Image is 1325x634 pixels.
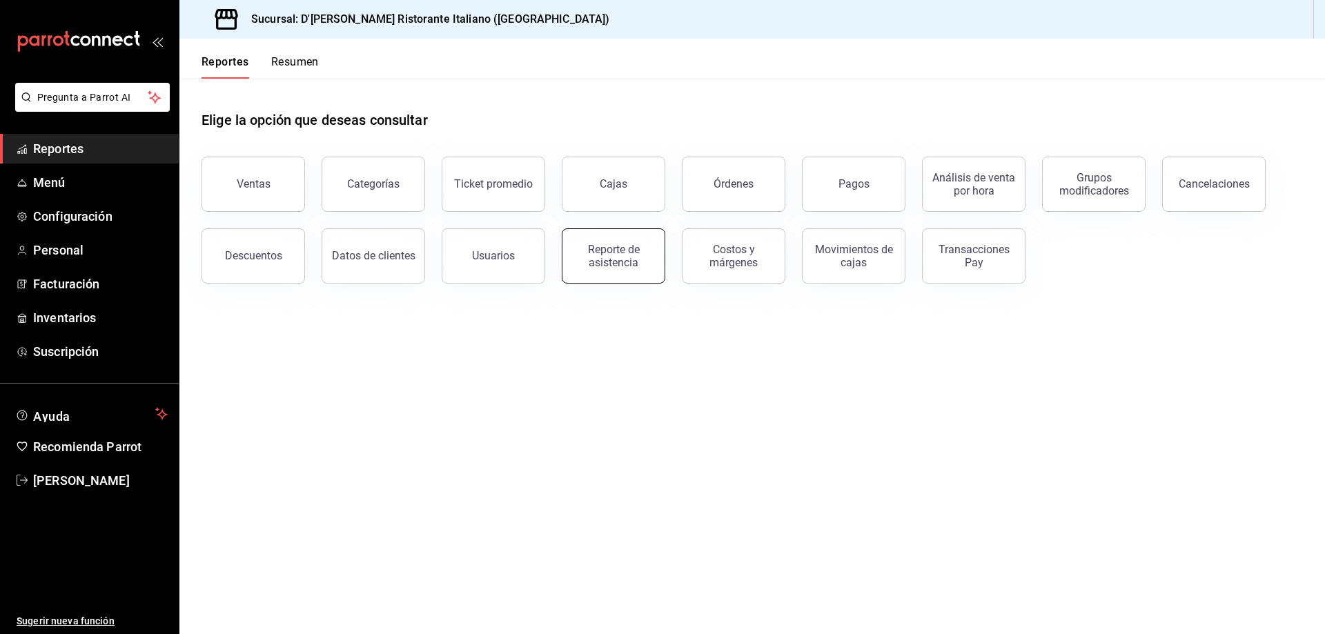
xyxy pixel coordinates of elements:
[322,157,425,212] button: Categorías
[454,177,533,190] div: Ticket promedio
[1051,171,1137,197] div: Grupos modificadores
[600,177,627,190] div: Cajas
[571,243,656,269] div: Reporte de asistencia
[225,249,282,262] div: Descuentos
[33,342,168,361] span: Suscripción
[33,437,168,456] span: Recomienda Parrot
[33,406,150,422] span: Ayuda
[922,228,1025,284] button: Transacciones Pay
[33,173,168,192] span: Menú
[33,241,168,259] span: Personal
[202,55,249,79] button: Reportes
[682,228,785,284] button: Costos y márgenes
[562,228,665,284] button: Reporte de asistencia
[202,157,305,212] button: Ventas
[17,614,168,628] span: Sugerir nueva función
[682,157,785,212] button: Órdenes
[37,90,148,105] span: Pregunta a Parrot AI
[10,100,170,115] a: Pregunta a Parrot AI
[802,228,905,284] button: Movimientos de cajas
[202,110,428,130] h1: Elige la opción que deseas consultar
[33,207,168,226] span: Configuración
[562,157,665,212] button: Cajas
[33,275,168,293] span: Facturación
[33,139,168,158] span: Reportes
[237,177,271,190] div: Ventas
[33,471,168,490] span: [PERSON_NAME]
[442,157,545,212] button: Ticket promedio
[922,157,1025,212] button: Análisis de venta por hora
[691,243,776,269] div: Costos y márgenes
[931,243,1017,269] div: Transacciones Pay
[240,11,610,28] h3: Sucursal: D'[PERSON_NAME] Ristorante Italiano ([GEOGRAPHIC_DATA])
[802,157,905,212] button: Pagos
[322,228,425,284] button: Datos de clientes
[838,177,870,190] div: Pagos
[472,249,515,262] div: Usuarios
[931,171,1017,197] div: Análisis de venta por hora
[811,243,896,269] div: Movimientos de cajas
[347,177,400,190] div: Categorías
[1042,157,1146,212] button: Grupos modificadores
[15,83,170,112] button: Pregunta a Parrot AI
[271,55,319,79] button: Resumen
[202,55,319,79] div: navigation tabs
[442,228,545,284] button: Usuarios
[714,177,754,190] div: Órdenes
[202,228,305,284] button: Descuentos
[152,36,163,47] button: open_drawer_menu
[1179,177,1250,190] div: Cancelaciones
[33,308,168,327] span: Inventarios
[332,249,415,262] div: Datos de clientes
[1162,157,1266,212] button: Cancelaciones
